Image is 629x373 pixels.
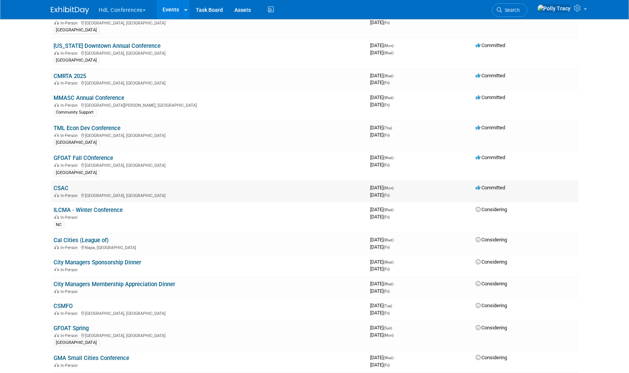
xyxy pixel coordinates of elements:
[54,259,141,266] a: City Managers Sponsorship Dinner
[371,132,390,138] span: [DATE]
[54,267,59,271] img: In-Person Event
[371,237,396,243] span: [DATE]
[54,355,130,362] a: GMA Small Cities Conference
[54,162,364,168] div: [GEOGRAPHIC_DATA], [GEOGRAPHIC_DATA]
[54,50,364,56] div: [GEOGRAPHIC_DATA], [GEOGRAPHIC_DATA]
[537,4,571,13] img: Polly Tracy
[476,259,507,265] span: Considering
[502,7,520,13] span: Search
[61,163,80,168] span: In-Person
[54,81,59,85] img: In-Person Event
[384,260,394,264] span: (Wed)
[384,81,390,85] span: (Fri)
[384,21,390,25] span: (Fri)
[54,193,59,197] img: In-Person Event
[54,155,114,161] a: GFOAT Fall COnference
[384,245,390,249] span: (Fri)
[384,215,390,219] span: (Fri)
[384,238,394,242] span: (Wed)
[371,288,390,294] span: [DATE]
[54,42,161,49] a: [US_STATE] Downtown Annual Conference
[54,139,99,146] div: [GEOGRAPHIC_DATA]
[371,355,396,360] span: [DATE]
[395,237,396,243] span: -
[54,102,364,108] div: [GEOGRAPHIC_DATA][PERSON_NAME], [GEOGRAPHIC_DATA]
[54,325,89,332] a: GFOAT Spring
[54,80,364,86] div: [GEOGRAPHIC_DATA], [GEOGRAPHIC_DATA]
[54,310,364,316] div: [GEOGRAPHIC_DATA], [GEOGRAPHIC_DATA]
[54,109,96,116] div: Community Support
[395,259,396,265] span: -
[384,289,390,293] span: (Fri)
[476,42,505,48] span: Committed
[384,186,394,190] span: (Mon)
[54,207,123,213] a: ILCMA - Winter Conference
[371,50,394,55] span: [DATE]
[371,281,396,287] span: [DATE]
[61,363,80,368] span: In-Person
[384,163,390,167] span: (Fri)
[384,311,390,315] span: (Fri)
[393,303,395,308] span: -
[476,237,507,243] span: Considering
[61,311,80,316] span: In-Person
[371,325,395,331] span: [DATE]
[384,363,390,367] span: (Fri)
[371,207,396,212] span: [DATE]
[393,125,395,130] span: -
[54,222,64,228] div: NC
[395,185,396,191] span: -
[61,333,80,338] span: In-Person
[54,332,364,338] div: [GEOGRAPHIC_DATA], [GEOGRAPHIC_DATA]
[371,362,390,368] span: [DATE]
[61,289,80,294] span: In-Person
[54,185,69,192] a: CSAC
[395,42,396,48] span: -
[371,214,390,220] span: [DATE]
[371,332,394,338] span: [DATE]
[61,245,80,250] span: In-Person
[476,355,507,360] span: Considering
[54,303,73,309] a: CSMFO
[371,185,396,191] span: [DATE]
[371,162,390,168] span: [DATE]
[54,133,59,137] img: In-Person Event
[371,42,396,48] span: [DATE]
[384,304,392,308] span: (Tue)
[476,125,505,130] span: Committed
[384,103,390,107] span: (Fri)
[393,325,395,331] span: -
[54,311,59,315] img: In-Person Event
[384,74,394,78] span: (Wed)
[384,326,392,330] span: (Sun)
[476,155,505,160] span: Committed
[384,156,394,160] span: (Wed)
[371,94,396,100] span: [DATE]
[371,102,390,108] span: [DATE]
[476,325,507,331] span: Considering
[476,185,505,191] span: Committed
[371,20,390,25] span: [DATE]
[395,155,396,160] span: -
[54,94,125,101] a: MMASC Annual Conference
[492,3,527,17] a: Search
[61,193,80,198] span: In-Person
[54,289,59,293] img: In-Person Event
[395,281,396,287] span: -
[384,193,390,197] span: (Fri)
[371,80,390,85] span: [DATE]
[476,207,507,212] span: Considering
[54,125,121,132] a: TML Econ Dev Conference
[476,73,505,78] span: Committed
[476,94,505,100] span: Committed
[54,163,59,167] img: In-Person Event
[54,132,364,138] div: [GEOGRAPHIC_DATA], [GEOGRAPHIC_DATA]
[395,355,396,360] span: -
[395,94,396,100] span: -
[395,73,396,78] span: -
[371,155,396,160] span: [DATE]
[61,81,80,86] span: In-Person
[384,333,394,337] span: (Mon)
[384,282,394,286] span: (Wed)
[54,20,364,26] div: [GEOGRAPHIC_DATA], [GEOGRAPHIC_DATA]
